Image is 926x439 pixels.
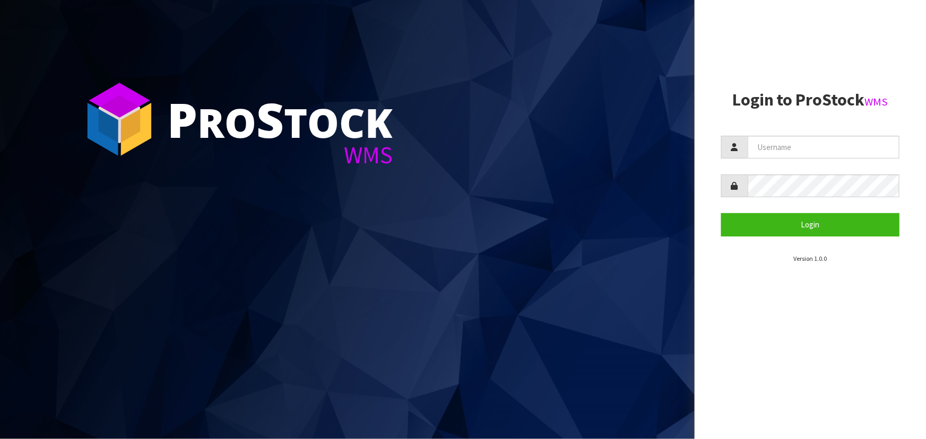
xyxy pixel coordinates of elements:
small: Version 1.0.0 [793,254,827,262]
div: ro tock [167,95,393,143]
button: Login [721,213,899,236]
div: WMS [167,143,393,167]
h2: Login to ProStock [721,91,899,109]
input: Username [748,136,899,159]
span: S [256,87,284,152]
small: WMS [865,95,888,109]
span: P [167,87,197,152]
img: ProStock Cube [80,80,159,159]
